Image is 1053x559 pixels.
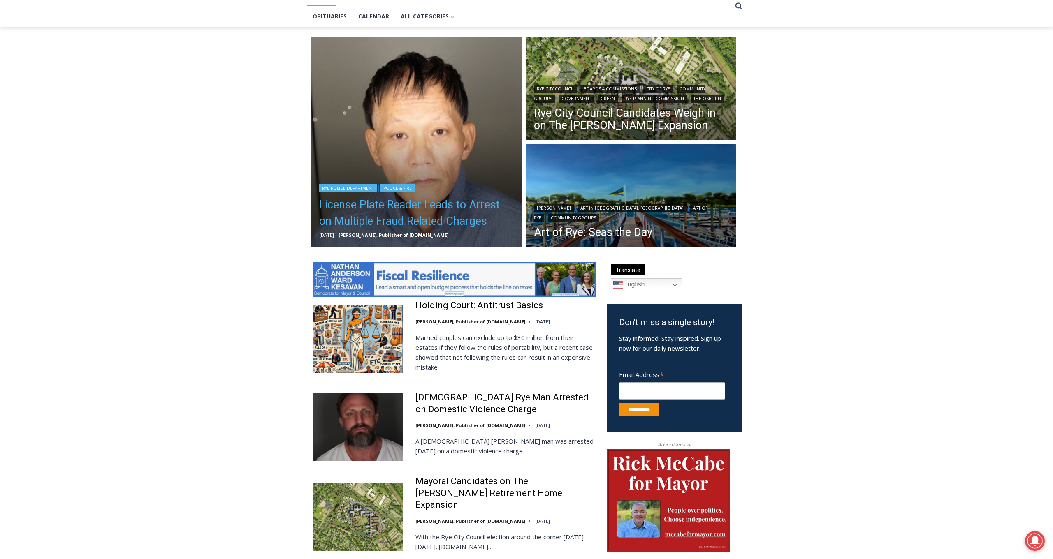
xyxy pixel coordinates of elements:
div: | | | [534,202,728,222]
img: (PHOTO: On Monday, October 13, 2025, Rye PD arrested Ming Wu, 60, of Flushing, New York, on multi... [311,37,522,248]
img: McCabe for Mayor [607,449,730,552]
a: Police & Fire [380,184,415,192]
div: | | | | | | | [534,83,728,103]
p: Married couples can exclude up to $30 million from their estates if they follow the rules of port... [415,333,596,372]
a: Community Groups [534,85,705,103]
a: Intern @ [DOMAIN_NAME] [198,80,399,102]
a: Government [559,95,594,103]
a: Rye City Council Candidates Weigh in on The [PERSON_NAME] Expansion [534,107,728,132]
a: Rye Planning Commission [622,95,687,103]
a: [DEMOGRAPHIC_DATA] Rye Man Arrested on Domestic Violence Charge [415,392,596,415]
span: Intern @ [DOMAIN_NAME] [215,82,381,100]
time: [DATE] [535,319,550,325]
p: Stay informed. Stay inspired. Sign up now for our daily newsletter. [619,333,730,353]
a: Art of Rye: Seas the Day [534,226,728,238]
h3: Don’t miss a single story! [619,316,730,329]
button: Child menu of All Categories [395,6,460,27]
a: [PERSON_NAME], Publisher of [DOMAIN_NAME] [339,232,448,238]
time: [DATE] [535,422,550,428]
a: English [611,278,682,291]
a: Art in [GEOGRAPHIC_DATA], [GEOGRAPHIC_DATA] [578,204,687,212]
time: [DATE] [535,518,550,524]
img: Holding Court: Antitrust Basics [313,305,403,373]
a: Green [598,95,618,103]
time: [DATE] [319,232,334,238]
img: en [613,280,623,290]
a: [PERSON_NAME] [534,204,574,212]
span: Advertisement [649,441,700,448]
a: Obituaries [307,6,353,27]
a: Art of Rye [534,204,707,222]
a: Read More Art of Rye: Seas the Day [526,144,736,249]
span: Translate [611,264,645,275]
p: A [DEMOGRAPHIC_DATA] [PERSON_NAME] man was arrested [DATE] on a domestic violence charge…. [415,436,596,456]
a: [PERSON_NAME], Publisher of [DOMAIN_NAME] [415,319,525,325]
a: Calendar [353,6,395,27]
a: Read More License Plate Reader Leads to Arrest on Multiple Fraud Related Charges [311,37,522,248]
div: | [319,182,513,192]
a: Community Groups [548,214,599,222]
a: Read More Rye City Council Candidates Weigh in on The Osborn Expansion [526,37,736,143]
div: "I learned about the history of a place I’d honestly never considered even as a resident of [GEOG... [208,0,389,80]
a: Mayoral Candidates on The [PERSON_NAME] Retirement Home Expansion [415,476,596,511]
a: City of Rye [643,85,673,93]
span: – [336,232,339,238]
a: License Plate Reader Leads to Arrest on Multiple Fraud Related Charges [319,196,513,229]
a: Boards & Commissions [581,85,640,93]
a: Rye Police Department [319,184,377,192]
img: Mayoral Candidates on The Osborn Retirement Home Expansion [313,483,403,550]
img: (PHOTO: Illustrative plan of The Osborn's proposed site plan from the July 10, 2025 planning comm... [526,37,736,143]
a: Holding Court: Antitrust Basics [415,300,543,312]
label: Email Address [619,366,725,381]
a: [PERSON_NAME], Publisher of [DOMAIN_NAME] [415,518,525,524]
a: [PERSON_NAME], Publisher of [DOMAIN_NAME] [415,422,525,428]
a: The Osborn [691,95,724,103]
img: [PHOTO: Seas the Day - Shenorock Shore Club Marina, Rye 36” X 48” Oil on canvas, Commissioned & E... [526,144,736,249]
a: Rye City Council [534,85,577,93]
p: With the Rye City Council election around the corner [DATE][DATE], [DOMAIN_NAME]… [415,532,596,552]
img: 42 Year Old Rye Man Arrested on Domestic Violence Charge [313,393,403,461]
